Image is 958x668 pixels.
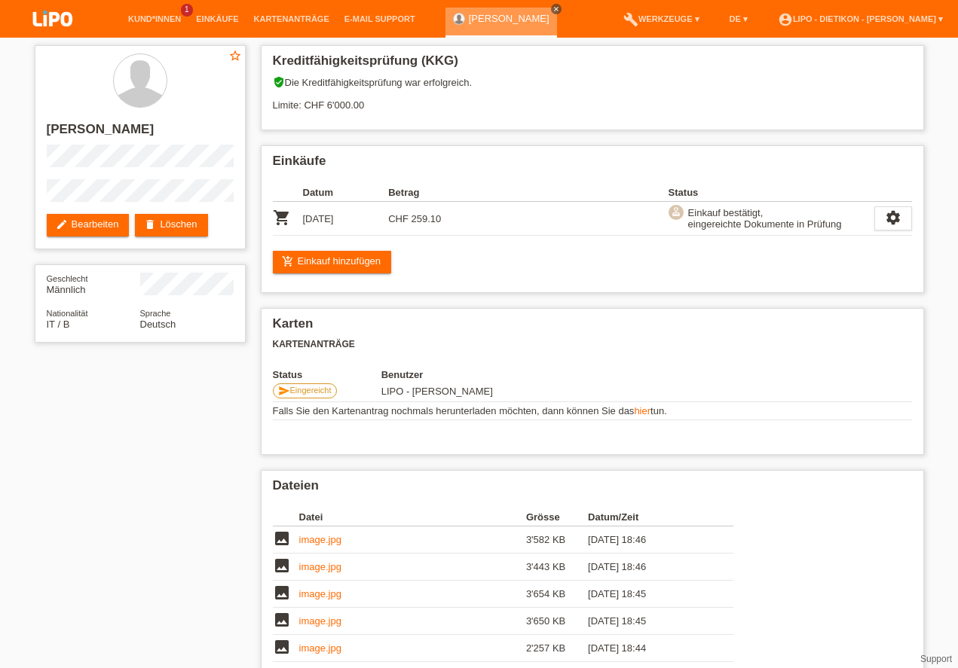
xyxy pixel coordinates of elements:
[885,209,901,226] i: settings
[299,534,341,545] a: image.jpg
[140,319,176,330] span: Deutsch
[273,529,291,548] i: image
[588,581,712,608] td: [DATE] 18:45
[188,14,246,23] a: Einkäufe
[273,251,392,273] a: add_shopping_cartEinkauf hinzufügen
[588,608,712,635] td: [DATE] 18:45
[228,49,242,63] i: star_border
[469,13,549,24] a: [PERSON_NAME]
[526,508,588,526] th: Grösse
[273,53,912,76] h2: Kreditfähigkeitsprüfung (KKG)
[299,642,341,654] a: image.jpg
[551,4,562,14] a: close
[273,76,912,122] div: Die Kreditfähigkeitsprüfung war erfolgreich. Limite: CHF 6'000.00
[290,386,332,395] span: Eingereicht
[246,14,337,23] a: Kartenanträge
[634,405,650,416] a: hier
[278,385,290,397] i: send
[121,14,188,23] a: Kund*innen
[273,369,381,380] th: Status
[273,402,912,420] td: Falls Sie den Kartenantrag nochmals herunterladen möchten, dann können Sie das tun.
[273,76,285,88] i: verified_user
[588,635,712,662] td: [DATE] 18:44
[299,615,341,627] a: image.jpg
[623,12,638,27] i: build
[299,561,341,572] a: image.jpg
[273,611,291,629] i: image
[273,478,912,501] h2: Dateien
[526,608,588,635] td: 3'650 KB
[47,319,70,330] span: Italien / B / 12.04.2019
[920,654,952,664] a: Support
[588,526,712,554] td: [DATE] 18:46
[770,14,950,23] a: account_circleLIPO - Dietikon - [PERSON_NAME] ▾
[140,309,171,318] span: Sprache
[273,316,912,339] h2: Karten
[588,554,712,581] td: [DATE] 18:46
[299,508,526,526] th: Datei
[526,581,588,608] td: 3'654 KB
[526,635,588,662] td: 2'257 KB
[144,218,156,230] i: delete
[273,339,912,350] h3: Kartenanträge
[684,205,842,232] div: Einkauf bestätigt, eingereichte Dokumente in Prüfung
[388,202,474,236] td: CHF 259.10
[273,638,291,656] i: image
[299,588,341,599] a: image.jpg
[778,12,793,27] i: account_circle
[526,554,588,581] td: 3'443 KB
[337,14,423,23] a: E-Mail Support
[56,218,68,230] i: edit
[381,369,637,380] th: Benutzer
[47,309,88,318] span: Nationalität
[669,184,874,202] th: Status
[273,584,291,602] i: image
[47,214,130,236] a: editBearbeiten
[135,214,207,236] a: deleteLöschen
[388,184,474,202] th: Betrag
[47,122,234,145] h2: [PERSON_NAME]
[381,386,493,397] span: 02.10.2025
[282,255,294,267] i: add_shopping_cart
[15,31,90,42] a: LIPO pay
[181,4,193,17] span: 1
[303,202,389,236] td: [DATE]
[722,14,755,23] a: DE ▾
[671,206,681,217] i: approval
[273,154,912,176] h2: Einkäufe
[588,508,712,526] th: Datum/Zeit
[303,184,389,202] th: Datum
[47,274,88,283] span: Geschlecht
[273,557,291,575] i: image
[228,49,242,65] a: star_border
[616,14,707,23] a: buildWerkzeuge ▾
[47,273,140,295] div: Männlich
[273,209,291,227] i: POSP00028241
[526,526,588,554] td: 3'582 KB
[552,5,560,13] i: close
